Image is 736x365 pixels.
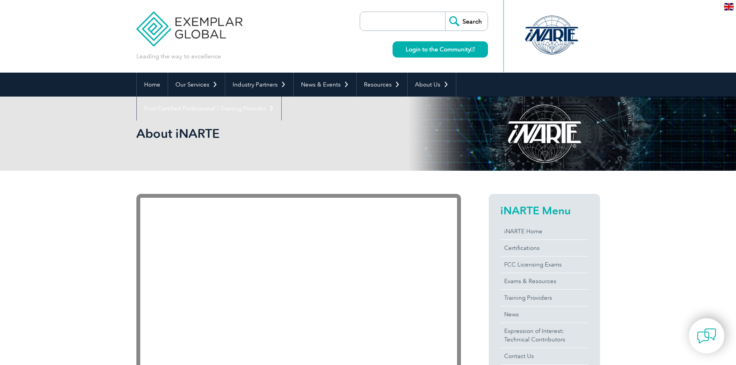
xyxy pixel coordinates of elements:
a: Resources [357,73,407,97]
a: Our Services [168,73,225,97]
h2: About iNARTE [136,127,461,140]
img: en [724,3,734,10]
a: Home [137,73,168,97]
h2: iNARTE Menu [500,204,588,217]
a: Expression of Interest:Technical Contributors [500,323,588,348]
img: open_square.png [471,47,475,51]
a: Training Providers [500,290,588,306]
a: Contact Us [500,348,588,364]
p: Leading the way to excellence [136,52,221,61]
a: iNARTE Home [500,223,588,239]
a: Certifications [500,240,588,256]
a: Exams & Resources [500,273,588,289]
a: Find Certified Professional / Training Provider [137,97,281,121]
img: contact-chat.png [697,326,716,346]
a: Login to the Community [393,41,488,58]
a: News & Events [294,73,356,97]
a: FCC Licensing Exams [500,256,588,273]
a: About Us [408,73,456,97]
a: News [500,306,588,323]
input: Search [445,12,488,31]
a: Industry Partners [225,73,293,97]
